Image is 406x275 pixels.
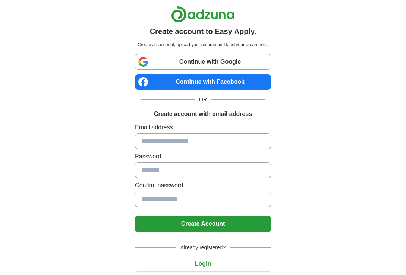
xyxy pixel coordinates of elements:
[135,152,271,161] label: Password
[195,96,211,104] span: OR
[171,6,235,23] img: Adzuna logo
[135,216,271,232] button: Create Account
[135,74,271,90] a: Continue with Facebook
[150,26,256,37] h1: Create account to Easy Apply.
[136,41,270,48] p: Create an account, upload your resume and land your dream role.
[135,181,271,190] label: Confirm password
[135,260,271,267] a: Login
[135,256,271,272] button: Login
[135,123,271,132] label: Email address
[176,244,230,252] span: Already registered?
[154,110,252,118] h1: Create account with email address
[135,54,271,70] a: Continue with Google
